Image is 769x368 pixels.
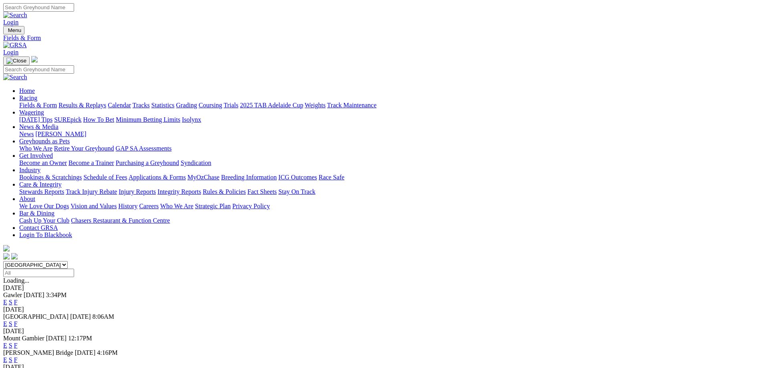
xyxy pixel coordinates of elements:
[9,342,12,349] a: S
[19,95,37,101] a: Racing
[318,174,344,181] a: Race Safe
[3,284,766,292] div: [DATE]
[3,19,18,26] a: Login
[151,102,175,109] a: Statistics
[19,87,35,94] a: Home
[19,203,69,209] a: We Love Our Dogs
[14,356,18,363] a: F
[19,116,766,123] div: Wagering
[116,159,179,166] a: Purchasing a Greyhound
[71,217,170,224] a: Chasers Restaurant & Function Centre
[187,174,219,181] a: MyOzChase
[3,320,7,327] a: E
[19,181,62,188] a: Care & Integrity
[3,349,73,356] span: [PERSON_NAME] Bridge
[19,217,69,224] a: Cash Up Your Club
[133,102,150,109] a: Tracks
[19,188,766,195] div: Care & Integrity
[19,174,766,181] div: Industry
[3,34,766,42] div: Fields & Form
[54,116,81,123] a: SUREpick
[19,138,70,145] a: Greyhounds as Pets
[46,335,67,342] span: [DATE]
[19,123,58,130] a: News & Media
[3,299,7,306] a: E
[181,159,211,166] a: Syndication
[19,145,766,152] div: Greyhounds as Pets
[3,49,18,56] a: Login
[118,203,137,209] a: History
[24,292,44,298] span: [DATE]
[19,210,54,217] a: Bar & Dining
[70,313,91,320] span: [DATE]
[75,349,96,356] span: [DATE]
[19,131,766,138] div: News & Media
[19,231,72,238] a: Login To Blackbook
[11,253,18,259] img: twitter.svg
[221,174,277,181] a: Breeding Information
[119,188,156,195] a: Injury Reports
[83,174,127,181] a: Schedule of Fees
[108,102,131,109] a: Calendar
[14,342,18,349] a: F
[19,102,57,109] a: Fields & Form
[278,188,315,195] a: Stay On Track
[176,102,197,109] a: Grading
[19,102,766,109] div: Racing
[139,203,159,209] a: Careers
[19,159,766,167] div: Get Involved
[54,145,114,152] a: Retire Your Greyhound
[19,167,40,173] a: Industry
[223,102,238,109] a: Trials
[129,174,186,181] a: Applications & Forms
[240,102,303,109] a: 2025 TAB Adelaide Cup
[3,335,44,342] span: Mount Gambier
[248,188,277,195] a: Fact Sheets
[327,102,376,109] a: Track Maintenance
[3,328,766,335] div: [DATE]
[3,12,27,19] img: Search
[19,174,82,181] a: Bookings & Scratchings
[31,56,38,62] img: logo-grsa-white.png
[3,245,10,251] img: logo-grsa-white.png
[232,203,270,209] a: Privacy Policy
[68,335,92,342] span: 12:17PM
[116,145,172,152] a: GAP SA Assessments
[19,217,766,224] div: Bar & Dining
[58,102,106,109] a: Results & Replays
[68,159,114,166] a: Become a Trainer
[83,116,115,123] a: How To Bet
[93,313,114,320] span: 8:06AM
[19,116,52,123] a: [DATE] Tips
[19,145,52,152] a: Who We Are
[116,116,180,123] a: Minimum Betting Limits
[97,349,118,356] span: 4:16PM
[46,292,67,298] span: 3:34PM
[195,203,231,209] a: Strategic Plan
[9,299,12,306] a: S
[19,195,35,202] a: About
[70,203,117,209] a: Vision and Values
[35,131,86,137] a: [PERSON_NAME]
[9,320,12,327] a: S
[19,159,67,166] a: Become an Owner
[3,269,74,277] input: Select date
[6,58,26,64] img: Close
[3,253,10,259] img: facebook.svg
[8,27,21,33] span: Menu
[3,342,7,349] a: E
[9,356,12,363] a: S
[3,42,27,49] img: GRSA
[19,188,64,195] a: Stewards Reports
[3,292,22,298] span: Gawler
[160,203,193,209] a: Who We Are
[305,102,326,109] a: Weights
[3,3,74,12] input: Search
[19,203,766,210] div: About
[19,109,44,116] a: Wagering
[19,224,58,231] a: Contact GRSA
[203,188,246,195] a: Rules & Policies
[3,306,766,313] div: [DATE]
[3,56,30,65] button: Toggle navigation
[66,188,117,195] a: Track Injury Rebate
